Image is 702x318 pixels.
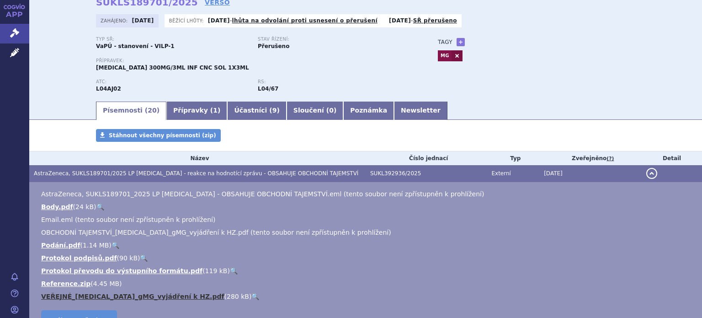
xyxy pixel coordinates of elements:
a: Přípravky (1) [166,102,227,120]
span: 24 kB [75,203,94,210]
span: 9 [272,107,277,114]
a: 🔍 [251,293,259,300]
span: AstraZeneca, SUKLS189701_2025 LP [MEDICAL_DATA] - OBSAHUJE OBCHODNÍ TAJEMSTVÍ.eml (tento soubor n... [41,190,484,198]
td: SUKL392936/2025 [366,165,487,182]
a: + [457,38,465,46]
strong: [DATE] [389,17,411,24]
a: VEŘEJNÉ_[MEDICAL_DATA]_gMG_vyjádření k HZ.pdf [41,293,224,300]
a: Účastníci (9) [227,102,286,120]
span: 1 [213,107,218,114]
p: Přípravek: [96,58,420,64]
p: ATC: [96,79,249,85]
a: Body.pdf [41,203,73,210]
a: MG [438,50,452,61]
span: 90 kB [119,254,138,262]
span: 1.14 MB [83,242,109,249]
span: Email.eml (tento soubor není zpřístupněn k prohlížení) [41,216,215,223]
a: 🔍 [96,203,104,210]
strong: [DATE] [132,17,154,24]
th: Číslo jednací [366,151,487,165]
strong: VaPÚ - stanovení - VILP-1 [96,43,175,49]
a: Protokol převodu do výstupního formátu.pdf [41,267,202,275]
span: 280 kB [227,293,249,300]
li: ( ) [41,253,693,263]
span: 4.45 MB [93,280,119,287]
a: 🔍 [230,267,238,275]
span: 0 [329,107,334,114]
a: Stáhnout všechny písemnosti (zip) [96,129,221,142]
li: ( ) [41,241,693,250]
p: - [208,17,378,24]
a: SŘ přerušeno [413,17,457,24]
a: 🔍 [140,254,148,262]
span: Stáhnout všechny písemnosti (zip) [109,132,216,139]
th: Typ [487,151,539,165]
a: Newsletter [394,102,447,120]
a: Sloučení (0) [287,102,343,120]
span: 20 [148,107,156,114]
p: Typ SŘ: [96,37,249,42]
p: RS: [258,79,410,85]
li: ( ) [41,279,693,288]
p: - [389,17,457,24]
li: ( ) [41,202,693,211]
strong: RAVULIZUMAB [96,86,121,92]
th: Detail [642,151,702,165]
strong: ravulizumab [258,86,278,92]
li: ( ) [41,266,693,275]
a: Podání.pdf [41,242,80,249]
strong: [DATE] [208,17,230,24]
a: Reference.zip [41,280,90,287]
a: lhůta na odvolání proti usnesení o přerušení [232,17,378,24]
a: Protokol podpisů.pdf [41,254,117,262]
span: 119 kB [205,267,228,275]
span: Zahájeno: [101,17,129,24]
li: ( ) [41,292,693,301]
span: OBCHODNÍ TAJEMSTVÍ_[MEDICAL_DATA]_gMG_vyjádření k HZ.pdf (tento soubor není zpřístupněn k prohlíž... [41,229,391,236]
span: Běžící lhůty: [169,17,206,24]
th: Zveřejněno [539,151,642,165]
a: Písemnosti (20) [96,102,166,120]
span: AstraZeneca, SUKLS189701/2025 LP Ultomiris - reakce na hodnotící zprávu - OBSAHUJE OBCHODNÍ TAJEM... [34,170,358,177]
strong: Přerušeno [258,43,289,49]
a: Poznámka [343,102,394,120]
p: Stav řízení: [258,37,410,42]
td: [DATE] [539,165,642,182]
span: Externí [491,170,511,177]
button: detail [646,168,657,179]
th: Název [29,151,366,165]
a: 🔍 [112,242,119,249]
abbr: (?) [606,156,614,162]
h3: Tagy [438,37,452,48]
span: [MEDICAL_DATA] 300MG/3ML INF CNC SOL 1X3ML [96,65,249,71]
